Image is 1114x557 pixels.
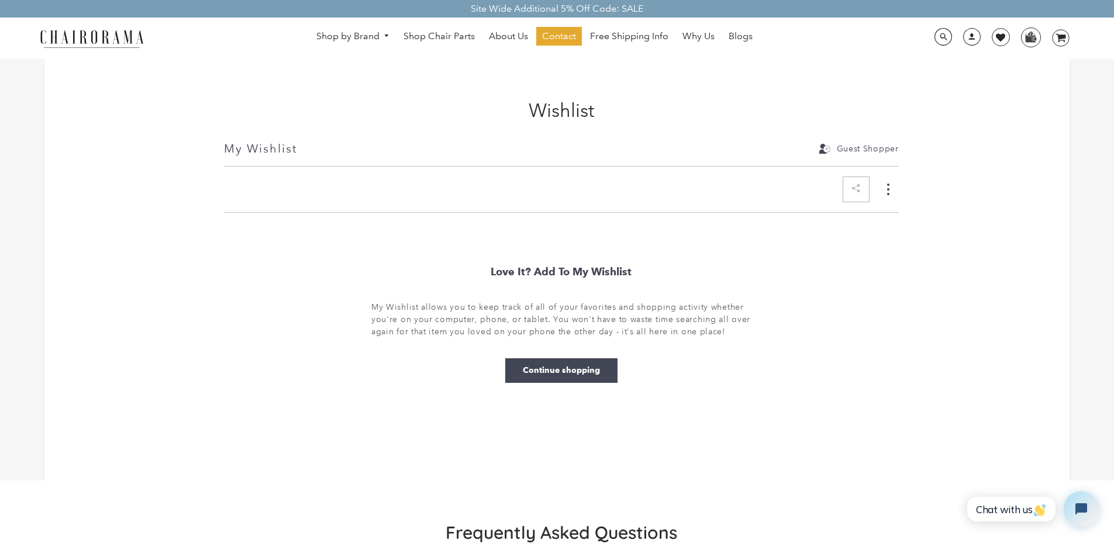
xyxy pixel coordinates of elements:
iframe: Tidio Chat [958,482,1109,537]
a: Blogs [723,27,758,46]
span: About Us [489,30,528,43]
span: Shop Chair Parts [403,30,475,43]
span: Free Shipping Info [590,30,668,43]
span: Why Us [682,30,715,43]
span: Guest Shopper [837,143,899,155]
span: Blogs [729,30,753,43]
img: WhatsApp_Image_2024-07-12_at_16.23.01.webp [1022,28,1040,46]
div: More Options [878,178,899,201]
nav: DesktopNavigation [200,27,869,49]
a: About Us [483,27,534,46]
a: Why Us [677,27,720,46]
a: Shop Chair Parts [398,27,481,46]
button: Share. This link will lead to a pop-up. [843,177,870,202]
h1: Wishlist [224,99,898,122]
span: Contact [542,30,576,43]
h2: Frequently Asked Questions [269,521,854,544]
h3: Love It? Add to My Wishlist [491,257,632,286]
button: Guest Shopper. This link will lead to a pop-up. [819,143,899,155]
img: chairorama [33,28,150,49]
p: My Wishlist allows you to keep track of all of your favorites and shopping activity whether you'r... [371,301,751,338]
a: Free Shipping Info [584,27,674,46]
a: Shop by Brand [311,27,396,46]
button: Continue shopping [505,358,618,383]
a: Contact [536,27,582,46]
div: My Wishlist [224,140,297,157]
